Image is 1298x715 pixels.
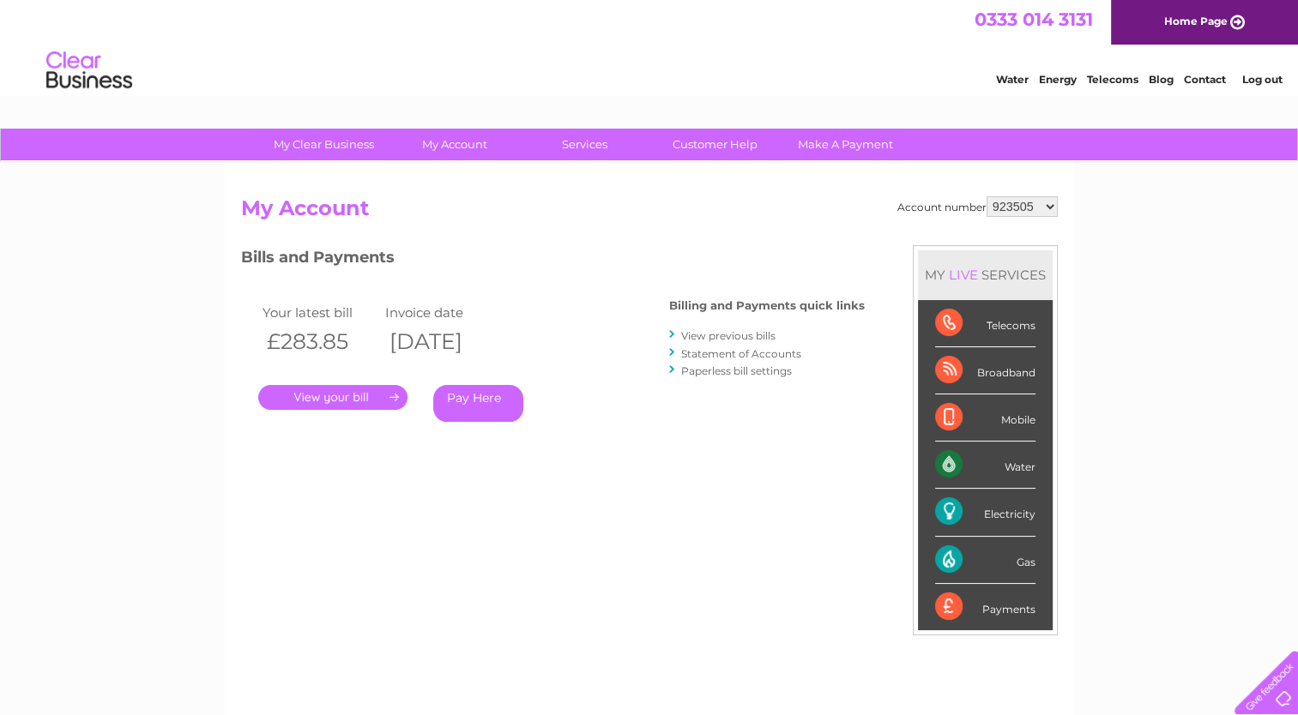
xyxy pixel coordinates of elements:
a: Telecoms [1087,73,1138,86]
th: £283.85 [258,324,382,359]
a: Blog [1149,73,1174,86]
a: Make A Payment [775,129,916,160]
div: Mobile [935,394,1035,442]
div: Clear Business is a trading name of Verastar Limited (registered in [GEOGRAPHIC_DATA] No. 3667643... [245,9,1055,83]
h3: Bills and Payments [241,245,865,275]
div: Electricity [935,489,1035,536]
a: Energy [1039,73,1077,86]
a: Log out [1241,73,1282,86]
a: My Clear Business [253,129,395,160]
div: LIVE [945,267,981,283]
div: Payments [935,584,1035,630]
td: Invoice date [381,301,504,324]
img: logo.png [45,45,133,97]
td: Your latest bill [258,301,382,324]
a: 0333 014 3131 [975,9,1093,30]
th: [DATE] [381,324,504,359]
div: Broadband [935,347,1035,394]
div: Gas [935,537,1035,584]
h4: Billing and Payments quick links [669,299,865,312]
div: Account number [897,196,1058,217]
a: . [258,385,408,410]
a: Paperless bill settings [681,364,792,377]
h2: My Account [241,196,1058,229]
a: Statement of Accounts [681,347,801,360]
div: MY SERVICES [918,250,1053,299]
div: Telecoms [935,300,1035,347]
a: Customer Help [644,129,786,160]
a: Contact [1184,73,1226,86]
a: Pay Here [433,385,523,422]
a: View previous bills [681,329,776,342]
a: Water [996,73,1029,86]
a: My Account [383,129,525,160]
div: Water [935,442,1035,489]
a: Services [514,129,655,160]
